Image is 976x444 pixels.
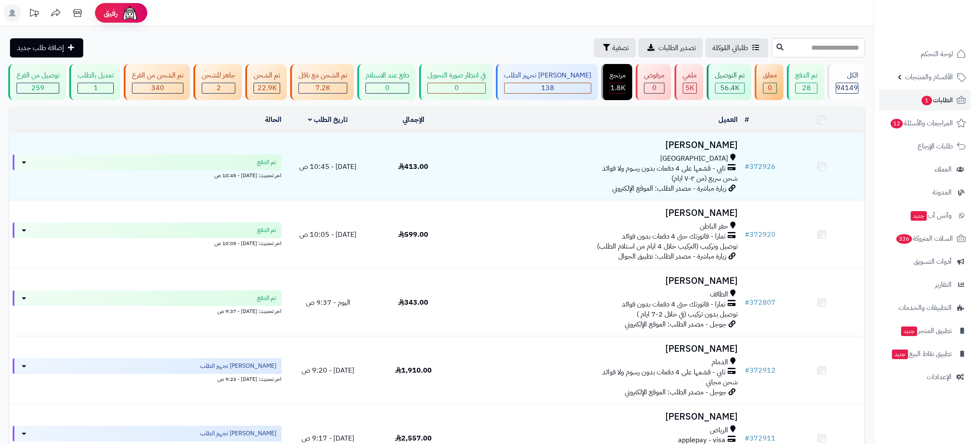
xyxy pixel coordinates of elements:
[366,71,409,81] div: دفع عند الاستلام
[541,83,554,93] span: 138
[299,229,356,240] span: [DATE] - 10:05 ص
[602,367,725,377] span: تابي - قسّمها على 4 دفعات بدون رسوم ولا فوائد
[597,241,738,252] span: توصيل وتركيب (التركيب خلال 4 ايام من استلام الطلب)
[671,173,738,184] span: شحن سريع (من ٢-٧ ايام)
[718,114,738,125] a: العميل
[10,38,83,57] a: إضافة طلب جديد
[900,325,952,337] span: تطبيق المتجر
[315,83,330,93] span: 7.2K
[905,71,953,83] span: الأقسام والمنتجات
[505,83,591,93] div: 138
[258,83,277,93] span: 22.9K
[879,90,971,111] a: الطلبات1
[202,83,235,93] div: 2
[706,377,738,387] span: شحن مجاني
[637,309,738,320] span: توصيل بدون تركيب (في خلال 2-7 ايام )
[385,83,390,93] span: 0
[890,117,953,129] span: المراجعات والأسئلة
[921,94,953,106] span: الطلبات
[417,64,494,100] a: في انتظار صورة التحويل 0
[427,71,486,81] div: في انتظار صورة التحويل
[200,429,276,438] span: [PERSON_NAME] تجهيز الطلب
[494,64,600,100] a: [PERSON_NAME] تجهيز الطلب 138
[644,83,664,93] div: 0
[288,64,356,100] a: تم الشحن مع ناقل 7.2K
[745,229,776,240] a: #372920
[879,159,971,180] a: العملاء
[398,161,428,172] span: 413.00
[622,232,725,242] span: تمارا - فاتورتك حتى 4 دفعات بدون فوائد
[712,357,728,367] span: الدمام
[398,229,428,240] span: 599.00
[795,71,817,81] div: تم الدفع
[13,374,281,383] div: اخر تحديث: [DATE] - 9:23 ص
[879,320,971,341] a: تطبيق المتجرجديد
[366,83,409,93] div: 0
[13,306,281,315] div: اخر تحديث: [DATE] - 9:37 ص
[151,83,164,93] span: 340
[658,43,696,53] span: تصدير الطلبات
[298,71,347,81] div: تم الشحن مع ناقل
[836,83,858,93] span: 94149
[745,161,776,172] a: #372926
[454,83,459,93] span: 0
[745,433,776,444] a: #372911
[257,294,276,303] span: تم الدفع
[395,433,432,444] span: 2,557.00
[644,71,664,81] div: مرفوض
[796,83,817,93] div: 28
[927,371,952,383] span: الإعدادات
[594,38,636,57] button: تصفية
[299,83,347,93] div: 7223
[17,43,64,53] span: إضافة طلب جديد
[192,64,244,100] a: جاهز للشحن 2
[879,228,971,249] a: السلات المتروكة336
[891,348,952,360] span: تطبيق نقاط البيع
[618,251,726,262] span: زيارة مباشرة - مصدر الطلب: تطبيق الجوال
[308,114,348,125] a: تاريخ الطلب
[715,83,744,93] div: 56439
[922,96,932,105] span: 1
[622,299,725,309] span: تمارا - فاتورتك حتى 4 دفعات بدون فوائد
[356,64,417,100] a: دفع عند الاستلام 0
[918,140,953,152] span: طلبات الإرجاع
[879,274,971,295] a: التقارير
[879,44,971,64] a: لوحة التحكم
[745,365,749,376] span: #
[745,297,776,308] a: #372807
[68,64,122,100] a: تعديل بالطلب 1
[460,140,738,150] h3: [PERSON_NAME]
[710,425,728,435] span: الرياض
[879,205,971,226] a: وآتس آبجديد
[917,24,968,43] img: logo-2.png
[460,344,738,354] h3: [PERSON_NAME]
[895,232,953,245] span: السلات المتروكة
[879,136,971,157] a: طلبات الإرجاع
[634,64,673,100] a: مرفوض 0
[745,365,776,376] a: #372912
[257,226,276,235] span: تم الدفع
[610,83,625,93] div: 1804
[428,83,485,93] div: 0
[306,297,350,308] span: اليوم - 9:37 ص
[768,83,772,93] span: 0
[78,71,114,81] div: تعديل بالطلب
[202,71,235,81] div: جاهز للشحن
[398,297,428,308] span: 343.00
[892,350,908,359] span: جديد
[625,319,726,330] span: جوجل - مصدر الطلب: الموقع الإلكتروني
[660,154,728,164] span: [GEOGRAPHIC_DATA]
[700,222,728,232] span: حفر الباطن
[879,367,971,387] a: الإعدادات
[683,71,697,81] div: ملغي
[121,4,139,22] img: ai-face.png
[879,251,971,272] a: أدوات التسويق
[879,182,971,203] a: المدونة
[638,38,703,57] a: تصدير الطلبات
[403,114,424,125] a: الإجمالي
[257,158,276,167] span: تم الدفع
[254,71,280,81] div: تم الشحن
[720,83,739,93] span: 56.4K
[763,71,777,81] div: معلق
[891,119,903,128] span: 12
